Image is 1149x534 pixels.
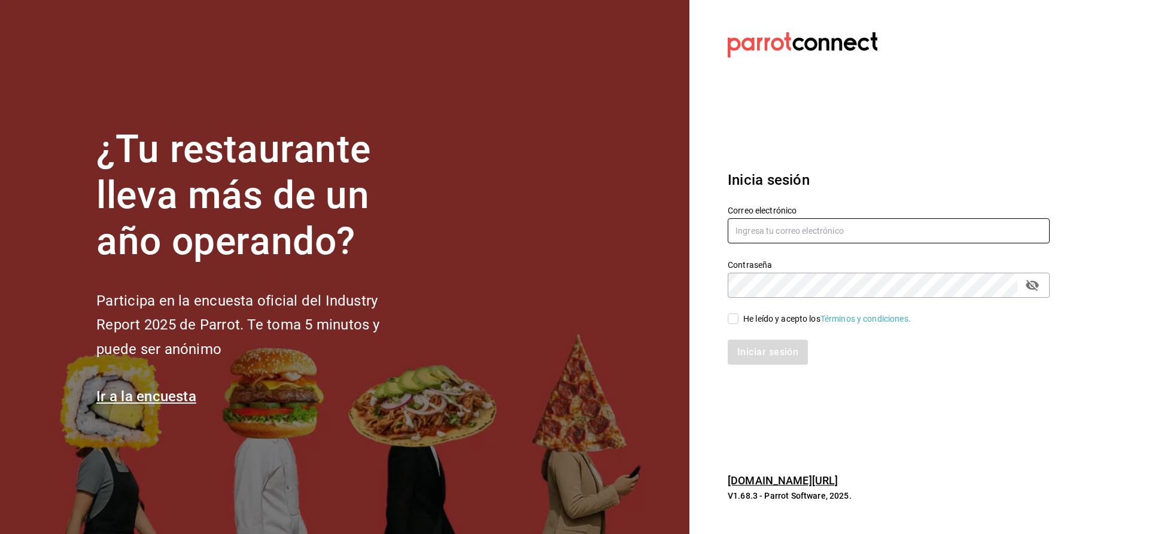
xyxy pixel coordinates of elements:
[96,388,196,405] a: Ir a la encuesta
[96,127,420,264] h1: ¿Tu restaurante lleva más de un año operando?
[1022,275,1042,295] button: passwordField
[728,474,838,487] a: [DOMAIN_NAME][URL]
[728,218,1050,243] input: Ingresa tu correo electrónico
[728,206,1050,215] label: Correo electrónico
[728,490,1050,502] p: V1.68.3 - Parrot Software, 2025.
[728,261,1050,269] label: Contraseña
[820,314,911,324] a: Términos y condiciones.
[96,289,420,362] h2: Participa en la encuesta oficial del Industry Report 2025 de Parrot. Te toma 5 minutos y puede se...
[728,169,1050,191] h3: Inicia sesión
[743,313,911,325] div: He leído y acepto los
